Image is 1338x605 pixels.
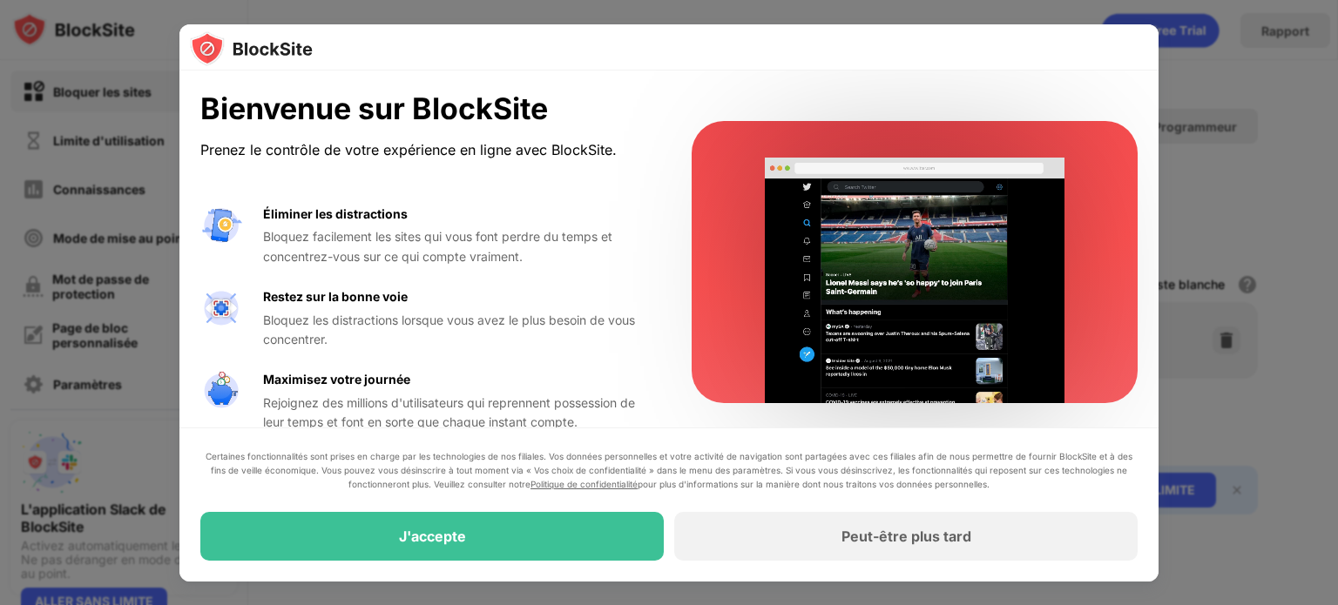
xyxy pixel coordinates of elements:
font: Maximisez votre journée [263,372,410,387]
font: Peut-être plus tard [841,528,971,545]
font: Prenez le contrôle de votre expérience en ligne avec BlockSite. [200,141,617,158]
img: logo-blocksite.svg [190,31,313,66]
font: Rejoignez des millions d'utilisateurs qui reprennent possession de leur temps et font en sorte qu... [263,395,635,429]
img: value-avoid-distractions.svg [200,205,242,246]
font: Éliminer les distractions [263,206,408,221]
font: Certaines fonctionnalités sont prises en charge par les technologies de nos filiales. Vos données... [206,451,1132,489]
img: value-safe-time.svg [200,370,242,412]
font: Bloquez facilement les sites qui vous font perdre du temps et concentrez-vous sur ce qui compte v... [263,229,612,263]
font: Restez sur la bonne voie [263,289,408,304]
font: J'accepte [399,528,466,545]
font: pour plus d'informations sur la manière dont nous traitons vos données personnelles. [638,479,990,489]
font: Bloquez les distractions lorsque vous avez le plus besoin de vous concentrer. [263,313,635,346]
a: Politique de confidentialité [530,479,638,489]
font: Bienvenue sur BlockSite [200,91,548,126]
img: value-focus.svg [200,287,242,329]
